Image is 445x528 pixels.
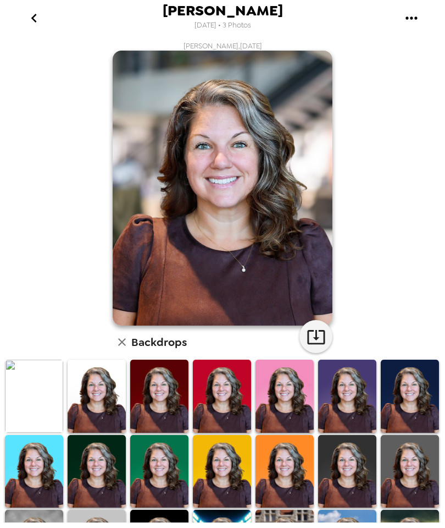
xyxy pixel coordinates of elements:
[5,360,63,433] img: Original
[131,333,187,351] h6: Backdrops
[163,3,283,18] span: [PERSON_NAME]
[113,51,332,326] img: user
[194,18,251,33] span: [DATE] • 3 Photos
[183,41,262,51] span: [PERSON_NAME] , [DATE]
